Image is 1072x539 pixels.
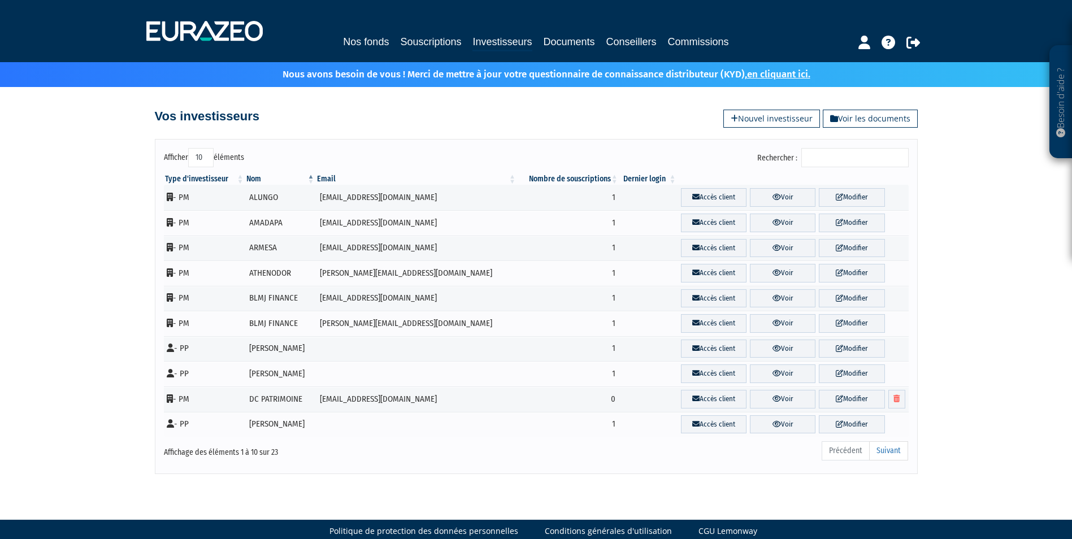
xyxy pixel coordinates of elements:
[681,390,747,408] a: Accès client
[245,210,316,236] td: AMADAPA
[164,185,245,210] td: - PM
[400,34,461,50] a: Souscriptions
[681,214,747,232] a: Accès client
[164,311,245,336] td: - PM
[245,336,316,362] td: [PERSON_NAME]
[316,173,517,185] th: Email : activer pour trier la colonne par ordre croissant
[681,314,747,333] a: Accès client
[245,361,316,386] td: [PERSON_NAME]
[472,34,532,51] a: Investisseurs
[517,236,619,261] td: 1
[819,289,884,308] a: Modifier
[819,340,884,358] a: Modifier
[188,148,214,167] select: Afficheréléments
[757,148,909,167] label: Rechercher :
[681,264,747,282] a: Accès client
[517,412,619,437] td: 1
[819,239,884,258] a: Modifier
[517,336,619,362] td: 1
[164,336,245,362] td: - PP
[750,390,815,408] a: Voir
[681,364,747,383] a: Accès client
[245,185,316,210] td: ALUNGO
[545,525,672,537] a: Conditions générales d'utilisation
[869,441,908,460] a: Suivant
[819,364,884,383] a: Modifier
[819,390,884,408] a: Modifier
[164,210,245,236] td: - PM
[316,286,517,311] td: [EMAIL_ADDRESS][DOMAIN_NAME]
[517,286,619,311] td: 1
[316,185,517,210] td: [EMAIL_ADDRESS][DOMAIN_NAME]
[819,314,884,333] a: Modifier
[164,148,244,167] label: Afficher éléments
[819,214,884,232] a: Modifier
[888,390,905,408] a: Supprimer
[155,110,259,123] h4: Vos investisseurs
[245,173,316,185] th: Nom : activer pour trier la colonne par ordre d&eacute;croissant
[723,110,820,128] a: Nouvel investisseur
[668,34,729,50] a: Commissions
[245,236,316,261] td: ARMESA
[606,34,657,50] a: Conseillers
[517,361,619,386] td: 1
[164,386,245,412] td: - PM
[750,188,815,207] a: Voir
[164,236,245,261] td: - PM
[164,412,245,437] td: - PP
[343,34,389,50] a: Nos fonds
[750,289,815,308] a: Voir
[245,311,316,336] td: BLMJ FINANCE
[517,210,619,236] td: 1
[681,340,747,358] a: Accès client
[245,260,316,286] td: ATHENODOR
[316,311,517,336] td: [PERSON_NAME][EMAIL_ADDRESS][DOMAIN_NAME]
[750,264,815,282] a: Voir
[619,173,678,185] th: Dernier login : activer pour trier la colonne par ordre croissant
[698,525,757,537] a: CGU Lemonway
[146,21,263,41] img: 1732889491-logotype_eurazeo_blanc_rvb.png
[750,415,815,434] a: Voir
[164,361,245,386] td: - PP
[750,314,815,333] a: Voir
[517,260,619,286] td: 1
[819,264,884,282] a: Modifier
[819,415,884,434] a: Modifier
[681,239,747,258] a: Accès client
[316,210,517,236] td: [EMAIL_ADDRESS][DOMAIN_NAME]
[164,286,245,311] td: - PM
[801,148,909,167] input: Rechercher :
[544,34,595,50] a: Documents
[329,525,518,537] a: Politique de protection des données personnelles
[316,260,517,286] td: [PERSON_NAME][EMAIL_ADDRESS][DOMAIN_NAME]
[819,188,884,207] a: Modifier
[681,188,747,207] a: Accès client
[316,386,517,412] td: [EMAIL_ADDRESS][DOMAIN_NAME]
[750,364,815,383] a: Voir
[747,68,810,80] a: en cliquant ici.
[750,214,815,232] a: Voir
[517,311,619,336] td: 1
[316,236,517,261] td: [EMAIL_ADDRESS][DOMAIN_NAME]
[678,173,909,185] th: &nbsp;
[164,440,465,458] div: Affichage des éléments 1 à 10 sur 23
[1054,51,1067,153] p: Besoin d'aide ?
[245,412,316,437] td: [PERSON_NAME]
[250,65,810,81] p: Nous avons besoin de vous ! Merci de mettre à jour votre questionnaire de connaissance distribute...
[164,173,245,185] th: Type d'investisseur : activer pour trier la colonne par ordre croissant
[750,239,815,258] a: Voir
[681,415,747,434] a: Accès client
[517,185,619,210] td: 1
[750,340,815,358] a: Voir
[823,110,918,128] a: Voir les documents
[681,289,747,308] a: Accès client
[517,386,619,412] td: 0
[245,386,316,412] td: DC PATRIMOINE
[517,173,619,185] th: Nombre de souscriptions : activer pour trier la colonne par ordre croissant
[245,286,316,311] td: BLMJ FINANCE
[164,260,245,286] td: - PM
